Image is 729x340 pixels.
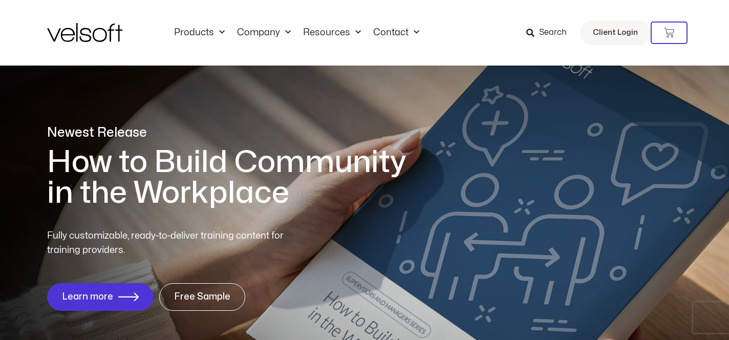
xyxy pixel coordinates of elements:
span: Search [539,26,567,39]
span: Client Login [593,26,638,39]
span: Learn more [62,292,113,302]
a: CompanyMenu Toggle [231,27,297,38]
p: Newest Release [47,124,421,142]
a: Search [526,24,574,41]
a: Learn more [47,283,154,311]
a: ResourcesMenu Toggle [297,27,367,38]
a: ProductsMenu Toggle [168,27,231,38]
span: Free Sample [174,292,230,302]
p: Fully customizable, ready-to-deliver training content for training providers. [47,229,302,258]
a: ContactMenu Toggle [367,27,425,38]
a: Free Sample [159,283,245,311]
h1: How to Build Community in the Workplace [47,147,421,208]
a: Client Login [580,20,651,45]
nav: Menu [168,27,425,38]
img: Velsoft Training Materials [47,23,122,42]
